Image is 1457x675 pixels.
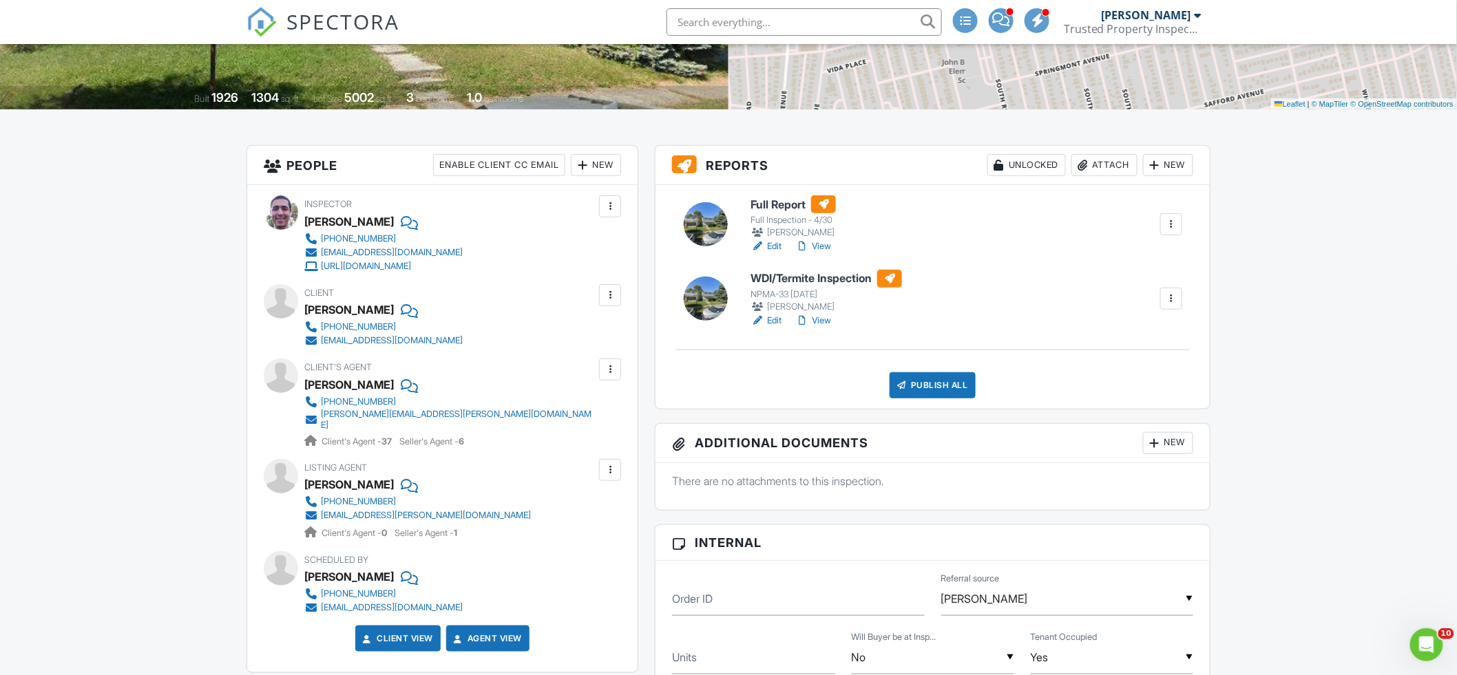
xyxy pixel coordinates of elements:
[304,199,352,209] span: Inspector
[395,528,457,538] span: Seller's Agent -
[304,508,531,522] a: [EMAIL_ADDRESS][PERSON_NAME][DOMAIN_NAME]
[304,409,596,431] a: [PERSON_NAME][EMAIL_ADDRESS][PERSON_NAME][DOMAIN_NAME]
[360,632,433,645] a: Client View
[751,314,782,328] a: Edit
[321,247,463,258] div: [EMAIL_ADDRESS][DOMAIN_NAME]
[321,409,596,431] div: [PERSON_NAME][EMAIL_ADDRESS][PERSON_NAME][DOMAIN_NAME]
[304,395,596,409] a: [PHONE_NUMBER]
[751,226,837,239] div: [PERSON_NAME]
[321,602,463,613] div: [EMAIL_ADDRESS][DOMAIN_NAME]
[304,232,463,246] a: [PHONE_NUMBER]
[672,641,835,674] input: Units
[304,566,394,587] div: [PERSON_NAME]
[304,299,394,320] div: [PERSON_NAME]
[656,424,1210,463] h3: Additional Documents
[667,8,942,36] input: Search everything...
[247,19,399,47] a: SPECTORA
[484,94,523,104] span: bathrooms
[322,436,394,447] span: Client's Agent -
[211,90,238,105] div: 1926
[1312,100,1349,108] a: © MapTiler
[795,239,831,253] a: View
[656,146,1210,185] h3: Reports
[1351,100,1454,108] a: © OpenStreetMap contributors
[672,591,713,606] label: Order ID
[304,288,334,298] span: Client
[751,195,837,213] h6: Full Report
[321,510,531,521] div: [EMAIL_ADDRESS][PERSON_NAME][DOMAIN_NAME]
[1438,628,1454,639] span: 10
[322,528,389,538] span: Client's Agent -
[304,462,367,473] span: Listing Agent
[304,362,372,372] span: Client's Agent
[304,555,368,565] span: Scheduled By
[1102,8,1191,22] div: [PERSON_NAME]
[751,270,902,288] h6: WDI/Termite Inspection
[321,396,396,407] div: [PHONE_NUMBER]
[321,261,411,272] div: [URL][DOMAIN_NAME]
[451,632,522,645] a: Agent View
[1410,628,1443,661] iframe: Intercom live chat
[656,525,1210,561] h3: Internal
[852,631,936,643] label: Will Buyer be at Inspection
[304,495,531,508] a: [PHONE_NUMBER]
[751,215,837,226] div: Full Inspection - 4/30
[304,474,394,495] a: [PERSON_NAME]
[1064,22,1202,36] div: Trusted Property Inspections, LLC
[672,473,1193,489] p: There are no attachments to this inspection.
[941,572,1000,585] label: Referral source
[321,321,396,332] div: [PHONE_NUMBER]
[751,239,782,253] a: Edit
[381,528,387,538] strong: 0
[194,94,209,104] span: Built
[321,335,463,346] div: [EMAIL_ADDRESS][DOMAIN_NAME]
[1308,100,1310,108] span: |
[304,334,463,347] a: [EMAIL_ADDRESS][DOMAIN_NAME]
[751,300,902,314] div: [PERSON_NAME]
[1275,100,1306,108] a: Leaflet
[247,146,638,185] h3: People
[433,154,565,176] div: Enable Client CC Email
[399,436,464,447] span: Seller's Agent -
[454,528,457,538] strong: 1
[281,94,300,104] span: sq. ft.
[304,587,463,601] a: [PHONE_NUMBER]
[321,233,396,244] div: [PHONE_NUMBER]
[1031,631,1098,643] label: Tenant Occupied
[304,374,394,395] a: [PERSON_NAME]
[751,289,902,300] div: NPMA-33 [DATE]
[344,90,374,105] div: 5002
[406,90,414,105] div: 3
[286,7,399,36] span: SPECTORA
[751,270,902,314] a: WDI/Termite Inspection NPMA-33 [DATE] [PERSON_NAME]
[987,154,1066,176] div: Unlocked
[304,320,463,334] a: [PHONE_NUMBER]
[795,314,831,328] a: View
[376,94,393,104] span: sq.ft.
[459,436,464,447] strong: 6
[304,211,394,232] div: [PERSON_NAME]
[251,90,279,105] div: 1304
[1143,154,1193,176] div: New
[381,436,392,447] strong: 37
[304,246,463,259] a: [EMAIL_ADDRESS][DOMAIN_NAME]
[304,259,463,273] a: [URL][DOMAIN_NAME]
[571,154,621,176] div: New
[751,195,837,239] a: Full Report Full Inspection - 4/30 [PERSON_NAME]
[313,94,342,104] span: Lot Size
[467,90,482,105] div: 1.0
[890,372,976,398] div: Publish All
[321,588,396,599] div: [PHONE_NUMBER]
[304,601,463,614] a: [EMAIL_ADDRESS][DOMAIN_NAME]
[321,496,396,507] div: [PHONE_NUMBER]
[247,7,277,37] img: The Best Home Inspection Software - Spectora
[1071,154,1138,176] div: Attach
[672,650,697,665] label: Units
[416,94,454,104] span: bedrooms
[1143,432,1193,454] div: New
